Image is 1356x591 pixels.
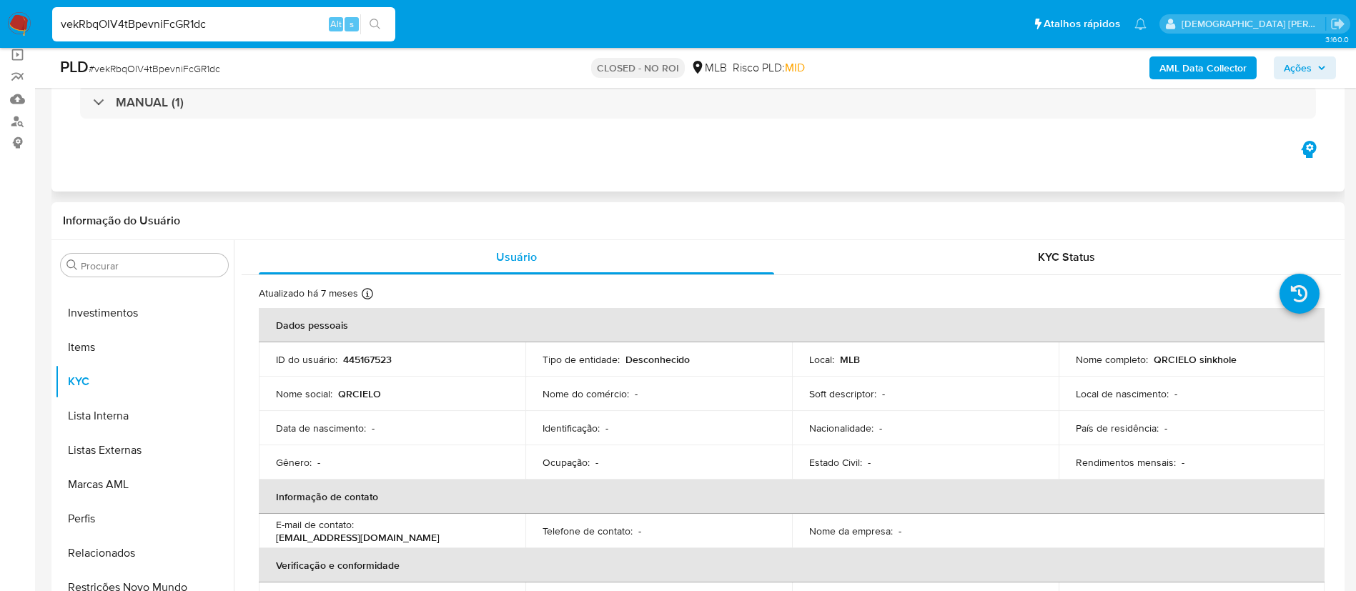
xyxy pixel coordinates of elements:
[330,17,342,31] span: Alt
[1044,16,1120,31] span: Atalhos rápidos
[1174,387,1177,400] p: -
[809,456,862,469] p: Estado Civil :
[733,60,805,76] span: Risco PLD:
[840,353,860,366] p: MLB
[52,15,395,34] input: Pesquise usuários ou casos...
[543,456,590,469] p: Ocupação :
[809,422,874,434] p: Nacionalidade :
[543,387,629,400] p: Nome do comércio :
[809,525,893,537] p: Nome da empresa :
[89,61,220,76] span: # vekRbqOlV4tBpevniFcGR1dc
[625,353,690,366] p: Desconhecido
[1076,456,1176,469] p: Rendimentos mensais :
[55,296,234,330] button: Investimentos
[55,502,234,536] button: Perfis
[55,433,234,467] button: Listas Externas
[1274,56,1336,79] button: Ações
[343,353,392,366] p: 445167523
[1284,56,1312,79] span: Ações
[317,456,320,469] p: -
[55,536,234,570] button: Relacionados
[276,518,354,531] p: E-mail de contato :
[899,525,901,537] p: -
[55,364,234,399] button: KYC
[80,86,1316,119] div: MANUAL (1)
[372,422,375,434] p: -
[60,55,89,78] b: PLD
[591,58,685,78] p: CLOSED - NO ROI
[868,456,871,469] p: -
[259,548,1325,582] th: Verificação e conformidade
[350,17,354,31] span: s
[1154,353,1237,366] p: QRCIELO sinkhole
[785,59,805,76] span: MID
[259,287,358,300] p: Atualizado há 7 meses
[882,387,885,400] p: -
[1330,16,1345,31] a: Sair
[81,259,222,272] input: Procurar
[63,214,180,228] h1: Informação do Usuário
[1325,34,1349,45] span: 3.160.0
[276,531,440,544] p: [EMAIL_ADDRESS][DOMAIN_NAME]
[1076,353,1148,366] p: Nome completo :
[605,422,608,434] p: -
[595,456,598,469] p: -
[809,387,876,400] p: Soft descriptor :
[276,456,312,469] p: Gênero :
[635,387,638,400] p: -
[1038,249,1095,265] span: KYC Status
[809,353,834,366] p: Local :
[638,525,641,537] p: -
[259,308,1325,342] th: Dados pessoais
[1076,387,1169,400] p: Local de nascimento :
[1149,56,1257,79] button: AML Data Collector
[543,353,620,366] p: Tipo de entidade :
[55,467,234,502] button: Marcas AML
[276,387,332,400] p: Nome social :
[55,399,234,433] button: Lista Interna
[259,480,1325,514] th: Informação de contato
[66,259,78,271] button: Procurar
[276,422,366,434] p: Data de nascimento :
[1164,422,1167,434] p: -
[1076,422,1159,434] p: País de residência :
[276,353,337,366] p: ID do usuário :
[1182,456,1184,469] p: -
[1134,18,1147,30] a: Notificações
[116,94,184,110] h3: MANUAL (1)
[338,387,381,400] p: QRCIELO
[691,60,727,76] div: MLB
[360,14,390,34] button: search-icon
[543,525,633,537] p: Telefone de contato :
[496,249,537,265] span: Usuário
[55,330,234,364] button: Items
[1159,56,1247,79] b: AML Data Collector
[543,422,600,434] p: Identificação :
[879,422,882,434] p: -
[1182,17,1326,31] p: thais.asantos@mercadolivre.com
